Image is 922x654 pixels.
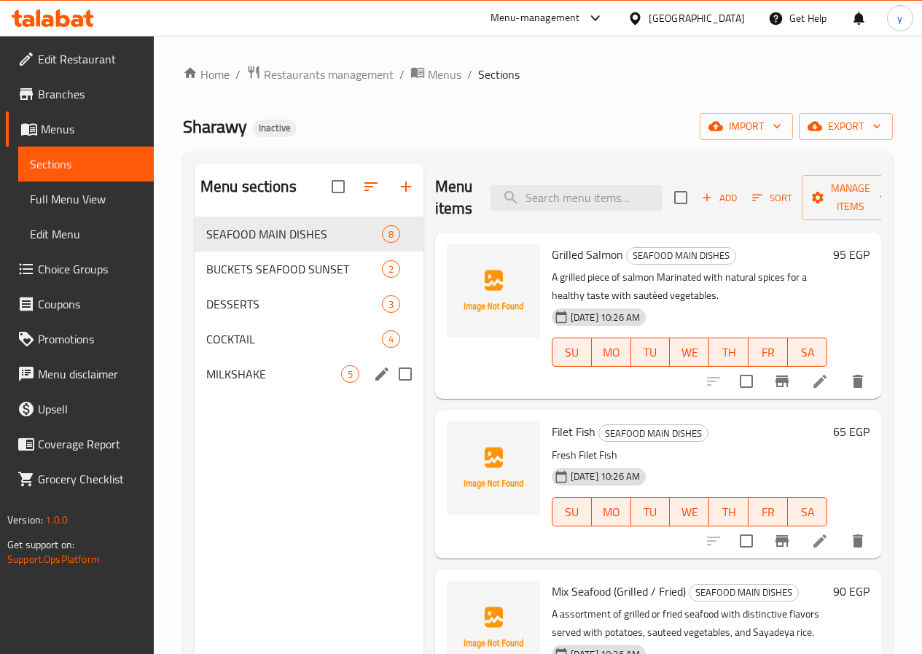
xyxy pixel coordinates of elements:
[382,260,400,278] div: items
[38,400,142,418] span: Upsell
[6,42,154,77] a: Edit Restaurant
[383,227,399,241] span: 8
[38,330,142,348] span: Promotions
[206,365,341,383] span: MILKSHAKE
[38,365,142,383] span: Menu disclaimer
[478,66,520,83] span: Sections
[709,338,749,367] button: TH
[206,295,382,313] span: DESSERTS
[342,367,359,381] span: 5
[200,176,297,198] h2: Menu sections
[552,268,827,305] p: A grilled piece of salmon Marinated with natural spices for a healthy taste with sautéed vegetables.
[6,357,154,392] a: Menu disclaimer
[235,66,241,83] li: /
[38,470,142,488] span: Grocery Checklist
[598,342,625,363] span: MO
[6,392,154,427] a: Upsell
[38,85,142,103] span: Branches
[649,10,745,26] div: [GEOGRAPHIC_DATA]
[6,112,154,147] a: Menus
[253,122,297,134] span: Inactive
[7,550,100,569] a: Support.OpsPlatform
[6,462,154,497] a: Grocery Checklist
[813,179,888,216] span: Manage items
[794,342,821,363] span: SA
[552,446,827,464] p: Fresh Filet Fish
[7,510,43,529] span: Version:
[183,110,247,143] span: Sharawy
[195,287,423,322] div: DESSERTS3
[38,50,142,68] span: Edit Restaurant
[410,65,461,84] a: Menus
[195,322,423,357] div: COCKTAIL4
[665,182,696,213] span: Select section
[637,342,665,363] span: TU
[631,338,671,367] button: TU
[246,65,394,84] a: Restaurants management
[18,217,154,252] a: Edit Menu
[565,311,646,324] span: [DATE] 10:26 AM
[833,421,870,442] h6: 65 EGP
[754,342,782,363] span: FR
[749,187,796,209] button: Sort
[689,584,799,602] div: SEAFOOD MAIN DISHES
[676,342,703,363] span: WE
[592,497,631,526] button: MO
[382,295,400,313] div: items
[371,363,393,385] button: edit
[840,364,875,399] button: delete
[788,338,827,367] button: SA
[6,322,154,357] a: Promotions
[833,581,870,602] h6: 90 EGP
[45,510,68,529] span: 1.0.0
[833,244,870,265] h6: 95 EGP
[565,470,646,483] span: [DATE] 10:26 AM
[552,244,623,265] span: Grilled Salmon
[206,260,382,278] span: BUCKETS SEAFOOD SUNSET
[676,502,703,523] span: WE
[637,502,665,523] span: TU
[206,225,382,243] span: SEAFOOD MAIN DISHES
[598,424,708,442] div: SEAFOOD MAIN DISHES
[435,176,473,219] h2: Menu items
[715,502,743,523] span: TH
[752,190,792,206] span: Sort
[552,338,592,367] button: SU
[897,10,902,26] span: y
[599,425,708,442] span: SEAFOOD MAIN DISHES
[183,65,893,84] nav: breadcrumb
[428,66,461,83] span: Menus
[18,182,154,217] a: Full Menu View
[689,584,798,601] span: SEAFOOD MAIN DISHES
[6,77,154,112] a: Branches
[447,421,540,515] img: Filet Fish
[627,247,735,264] span: SEAFOOD MAIN DISHES
[382,330,400,348] div: items
[696,187,743,209] span: Add item
[30,225,142,243] span: Edit Menu
[18,147,154,182] a: Sections
[353,169,388,204] span: Sort sections
[323,171,353,202] span: Select all sections
[264,66,394,83] span: Restaurants management
[731,366,762,397] span: Select to update
[206,330,382,348] span: COCKTAIL
[598,502,625,523] span: MO
[552,497,592,526] button: SU
[765,523,800,558] button: Branch-specific-item
[711,117,781,136] span: import
[749,497,788,526] button: FR
[840,523,875,558] button: delete
[810,117,881,136] span: export
[631,497,671,526] button: TU
[709,497,749,526] button: TH
[195,357,423,392] div: MILKSHAKE5edit
[552,605,827,642] p: A assortment of grilled or fried seafood with distinctive flavors served with potatoes, sauteed v...
[670,497,709,526] button: WE
[341,365,359,383] div: items
[7,535,74,554] span: Get support on:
